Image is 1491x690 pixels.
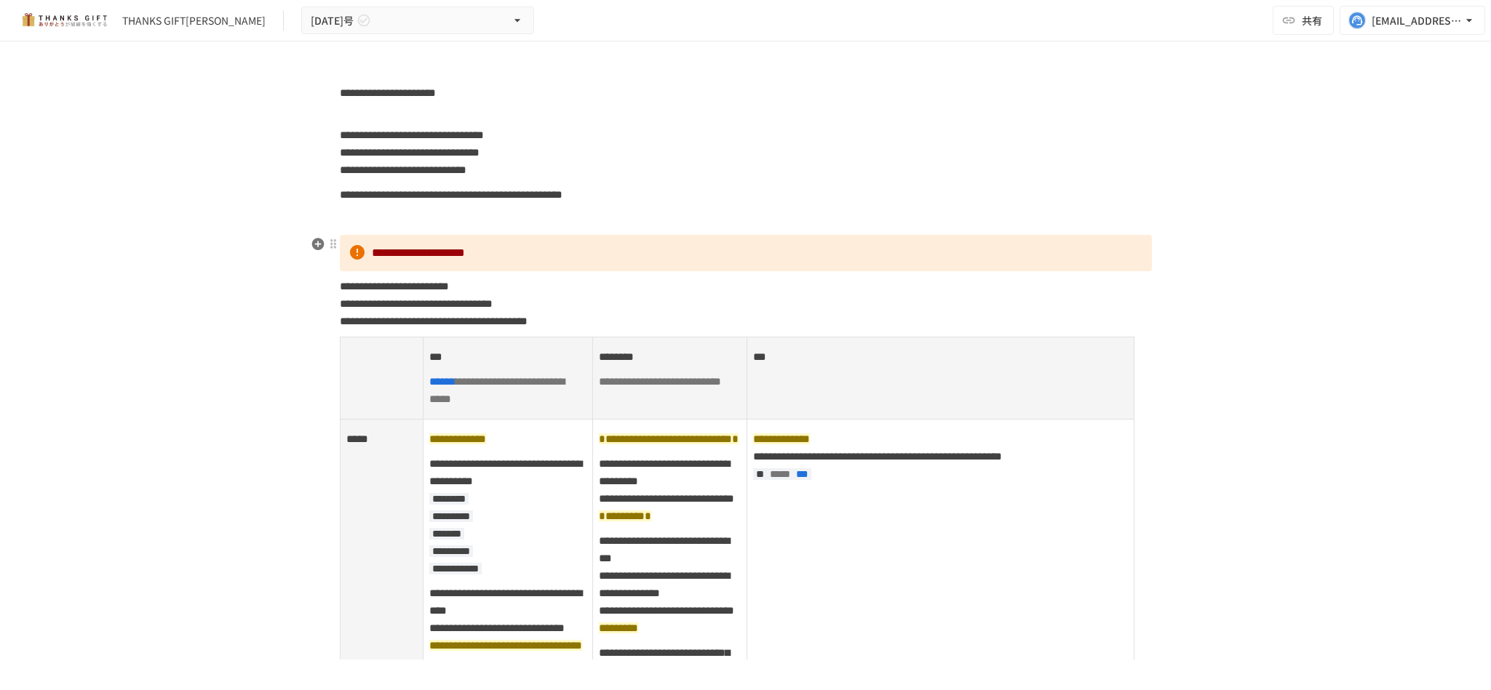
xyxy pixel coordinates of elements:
span: [DATE]号 [311,12,354,30]
div: THANKS GIFT[PERSON_NAME] [122,13,266,28]
img: mMP1OxWUAhQbsRWCurg7vIHe5HqDpP7qZo7fRoNLXQh [17,9,111,32]
span: 共有 [1302,12,1322,28]
button: [EMAIL_ADDRESS][DOMAIN_NAME] [1340,6,1485,35]
button: 共有 [1273,6,1334,35]
button: [DATE]号 [301,7,534,35]
div: [EMAIL_ADDRESS][DOMAIN_NAME] [1372,12,1462,30]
